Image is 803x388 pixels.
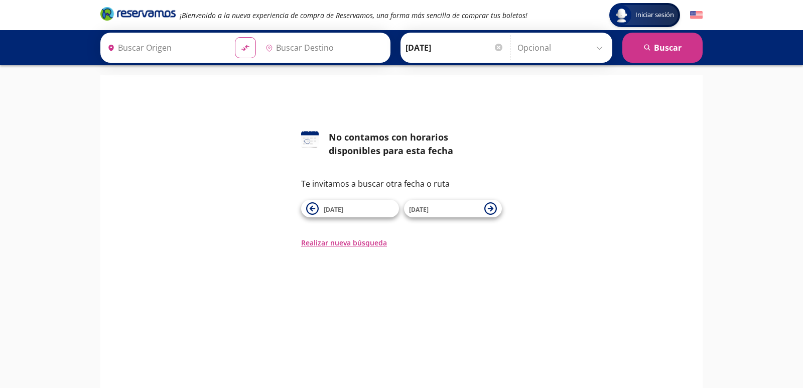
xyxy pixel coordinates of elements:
[301,200,399,217] button: [DATE]
[324,205,343,214] span: [DATE]
[301,178,502,190] p: Te invitamos a buscar otra fecha o ruta
[517,35,607,60] input: Opcional
[622,33,703,63] button: Buscar
[404,200,502,217] button: [DATE]
[261,35,385,60] input: Buscar Destino
[301,237,387,248] button: Realizar nueva búsqueda
[409,205,429,214] span: [DATE]
[180,11,527,20] em: ¡Bienvenido a la nueva experiencia de compra de Reservamos, una forma más sencilla de comprar tus...
[329,131,502,158] div: No contamos con horarios disponibles para esta fecha
[100,6,176,21] i: Brand Logo
[690,9,703,22] button: English
[406,35,504,60] input: Elegir Fecha
[103,35,227,60] input: Buscar Origen
[631,10,678,20] span: Iniciar sesión
[100,6,176,24] a: Brand Logo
